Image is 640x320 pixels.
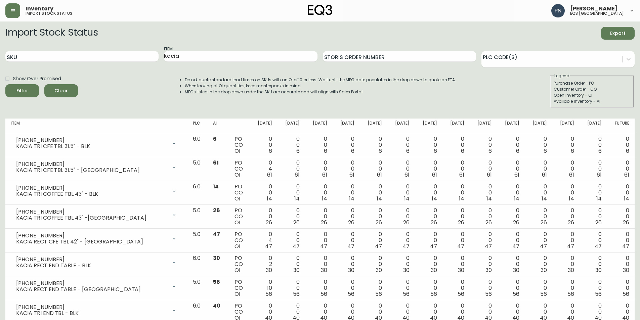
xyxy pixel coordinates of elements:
div: 0 0 [283,160,300,178]
span: 6 [571,147,574,155]
span: 14 [569,195,574,202]
span: 30 [485,266,492,274]
button: Filter [5,84,39,97]
span: 14 [349,195,354,202]
div: [PHONE_NUMBER]KACIA TRI END TBL - BLK [11,303,182,318]
span: 61 [404,171,410,179]
div: 0 0 [393,255,410,273]
div: 0 0 [393,279,410,297]
li: MFGs listed in the drop down under the SKU are accurate and will align with Sales Portal. [185,89,456,95]
span: 30 [431,266,437,274]
div: 0 0 [365,160,382,178]
span: 56 [513,290,519,298]
div: 0 0 [475,208,492,226]
span: 47 [485,242,492,250]
span: 61 [569,171,574,179]
span: OI [234,290,240,298]
div: 0 0 [365,255,382,273]
span: 56 [567,290,574,298]
th: [DATE] [305,119,333,133]
span: 26 [568,219,574,226]
div: 0 0 [475,279,492,297]
span: 30 [458,266,464,274]
td: 5.0 [187,276,208,300]
th: [DATE] [580,119,607,133]
button: Clear [44,84,78,97]
th: [DATE] [360,119,387,133]
div: 0 0 [612,208,629,226]
span: 56 [403,290,410,298]
div: 0 0 [255,136,272,154]
div: 0 0 [585,136,602,154]
div: [PHONE_NUMBER]KACIA TRI COFFEE TBL 43" -[GEOGRAPHIC_DATA] [11,208,182,222]
span: OI [234,266,240,274]
div: 0 0 [420,231,437,249]
th: [DATE] [333,119,360,133]
div: KACIA TRI CFE TBL 31.5" - BLK [16,143,167,149]
div: PO CO [234,279,245,297]
div: PO CO [234,160,245,178]
span: 26 [458,219,464,226]
div: 0 0 [475,184,492,202]
span: 26 [376,219,382,226]
div: 0 0 [448,279,465,297]
span: 61 [432,171,437,179]
div: 0 0 [475,160,492,178]
span: 47 [622,242,629,250]
h2: Import Stock Status [5,27,98,40]
div: 0 0 [530,208,547,226]
div: 0 10 [255,279,272,297]
div: 0 0 [255,184,272,202]
div: [PHONE_NUMBER]KACIA TRI COFFEE TBL 43" - BLK [11,184,182,198]
div: 0 0 [420,208,437,226]
div: PO CO [234,231,245,249]
span: OI [234,242,240,250]
span: 61 [295,171,300,179]
td: 5.0 [187,229,208,253]
span: 56 [375,290,382,298]
div: 0 0 [310,160,327,178]
span: 56 [348,290,354,298]
span: 6 [461,147,464,155]
span: OI [234,171,240,179]
div: 0 0 [448,184,465,202]
div: [PHONE_NUMBER] [16,257,167,263]
div: 0 0 [420,160,437,178]
span: Inventory [26,6,53,11]
span: 6 [379,147,382,155]
span: 14 [514,195,519,202]
div: 0 0 [393,136,410,154]
span: 30 [293,266,300,274]
th: PLC [187,119,208,133]
div: 0 0 [338,184,355,202]
span: 61 [487,171,492,179]
span: 61 [624,171,629,179]
span: 26 [403,219,410,226]
span: 61 [267,171,272,179]
div: [PHONE_NUMBER] [16,161,167,167]
span: Clear [50,87,73,95]
div: KACIA RECT END TABLE - BLK [16,263,167,269]
div: 0 0 [283,136,300,154]
th: [DATE] [497,119,525,133]
div: 0 0 [503,160,519,178]
span: 61 [377,171,382,179]
td: 5.0 [187,157,208,181]
span: 6 [488,147,492,155]
span: 30 [348,266,354,274]
span: 47 [347,242,354,250]
div: 0 0 [503,184,519,202]
div: 0 0 [365,279,382,297]
span: 26 [293,219,300,226]
span: 47 [265,242,272,250]
span: 14 [432,195,437,202]
div: 0 0 [310,279,327,297]
span: 30 [403,266,410,274]
span: 47 [402,242,410,250]
li: When looking at OI quantities, keep masterpacks in mind. [185,83,456,89]
div: 0 0 [530,279,547,297]
span: 14 [267,195,272,202]
div: 0 2 [255,255,272,273]
span: 47 [375,242,382,250]
div: 0 0 [448,208,465,226]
